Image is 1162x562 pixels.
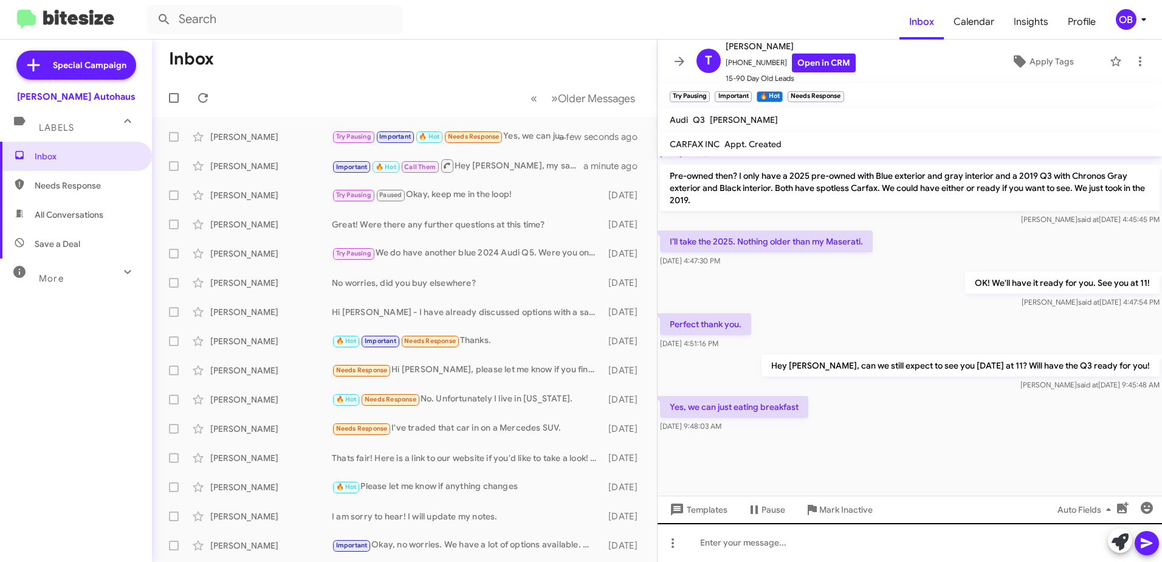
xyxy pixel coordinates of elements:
h1: Inbox [169,49,214,69]
span: Needs Response [336,366,388,374]
div: [DATE] [603,364,647,376]
button: Auto Fields [1048,499,1126,521]
div: a minute ago [583,160,647,172]
div: [PERSON_NAME] Autohaus [17,91,136,103]
span: Try Pausing [336,133,371,140]
div: Hey [PERSON_NAME], my sales specialist, [PERSON_NAME] is going to reach out to you here shortly! [332,158,583,173]
div: [DATE] [603,335,647,347]
div: [PERSON_NAME] [210,539,332,552]
span: [DATE] 4:51:16 PM [660,339,718,348]
button: Next [544,86,642,111]
p: Yes, we can just eating breakfast [660,396,808,418]
button: Mark Inactive [795,499,882,521]
a: Inbox [899,4,944,40]
span: 15-90 Day Old Leads [726,72,856,85]
div: No. Unfortunately I live in [US_STATE]. [332,392,603,406]
div: [PERSON_NAME] [210,481,332,493]
div: [DATE] [603,452,647,464]
span: Paused [379,191,402,199]
div: Hi [PERSON_NAME] - I have already discussed options with a sales associate and have decided to st... [332,306,603,318]
p: Pre-owned then? I only have a 2025 pre-owned with Blue exterior and gray interior and a 2019 Q3 w... [660,165,1160,211]
p: I’ll take the 2025. Nothing older than my Maserati. [660,231,873,252]
span: Call Them [404,163,436,171]
div: [PERSON_NAME] [210,364,332,376]
div: [PERSON_NAME] [210,452,332,464]
span: Important [379,133,411,140]
span: T [705,51,712,71]
a: Special Campaign [16,50,136,80]
span: said at [1078,215,1099,224]
span: Needs Response [336,425,388,432]
a: Open in CRM [792,54,856,72]
span: said at [1077,380,1098,389]
div: [PERSON_NAME] [210,423,332,435]
a: Profile [1058,4,1105,40]
div: No worries, did you buy elsewhere? [332,277,603,289]
small: 🔥 Hot [757,91,783,102]
span: Mark Inactive [819,499,873,521]
span: Important [336,541,368,549]
span: 🔥 Hot [376,163,396,171]
p: OK! We'll have it ready for you. See you at 11! [965,272,1160,294]
span: Needs Response [404,337,456,345]
span: Appt. Created [724,139,782,150]
span: Important [336,163,368,171]
div: [DATE] [603,539,647,552]
span: Save a Deal [35,238,80,250]
span: Labels [39,122,74,133]
div: a few seconds ago [574,131,647,143]
div: Okay, keep me in the loop! [332,188,603,202]
span: Audi [670,114,688,125]
div: Please let me know if anything changes [332,480,603,494]
div: [DATE] [603,248,647,260]
div: [PERSON_NAME] [210,189,332,201]
span: [DATE] 4:47:30 PM [660,256,720,265]
div: I've traded that car in on a Mercedes SUV. [332,421,603,435]
span: [PHONE_NUMBER] [726,54,856,72]
span: CARFAX INC [670,139,720,150]
small: Try Pausing [670,91,710,102]
span: [DATE] 9:48:03 AM [660,421,721,431]
span: [PERSON_NAME] [726,39,856,54]
span: Apply Tags [1030,50,1074,72]
a: Calendar [944,4,1004,40]
div: Thats fair! Here is a link to our website if you'd like to take a look! [URL][DOMAIN_NAME] [332,452,603,464]
p: Perfect thank you. [660,313,751,335]
span: Try Pausing [336,249,371,257]
span: Older Messages [558,92,635,105]
div: [DATE] [603,510,647,522]
button: OB [1105,9,1149,30]
input: Search [147,5,402,34]
span: 🔥 Hot [419,133,439,140]
div: [PERSON_NAME] [210,277,332,289]
div: [DATE] [603,481,647,493]
span: [PERSON_NAME] [DATE] 4:45:45 PM [1021,215,1160,224]
span: Pause [761,499,785,521]
div: [PERSON_NAME] [210,335,332,347]
span: « [531,91,537,106]
span: 🔥 Hot [336,337,357,345]
div: Great! Were there any further questions at this time? [332,218,603,231]
span: said at [1078,297,1099,307]
span: More [39,273,64,284]
div: [DATE] [603,218,647,231]
div: Yes, we can just eating breakfast [332,130,574,144]
div: [DATE] [603,277,647,289]
div: [DATE] [603,189,647,201]
div: Hi [PERSON_NAME], please let me know if you find car with the following features. 2024 to 25, gle... [332,363,603,377]
button: Previous [523,86,545,111]
span: [PERSON_NAME] [DATE] 4:47:54 PM [1022,297,1160,307]
div: Okay, no worries. We have a lot of options available. We can reconnect later on! [332,538,603,552]
span: Needs Response [365,395,416,403]
span: » [551,91,558,106]
p: Hey [PERSON_NAME], can we still expect to see you [DATE] at 11? Will have the Q3 ready for you! [761,355,1160,376]
div: [PERSON_NAME] [210,160,332,172]
span: Q3 [693,114,705,125]
span: Templates [667,499,727,521]
div: [DATE] [603,306,647,318]
div: [PERSON_NAME] [210,510,332,522]
nav: Page navigation example [524,86,642,111]
a: Insights [1004,4,1058,40]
